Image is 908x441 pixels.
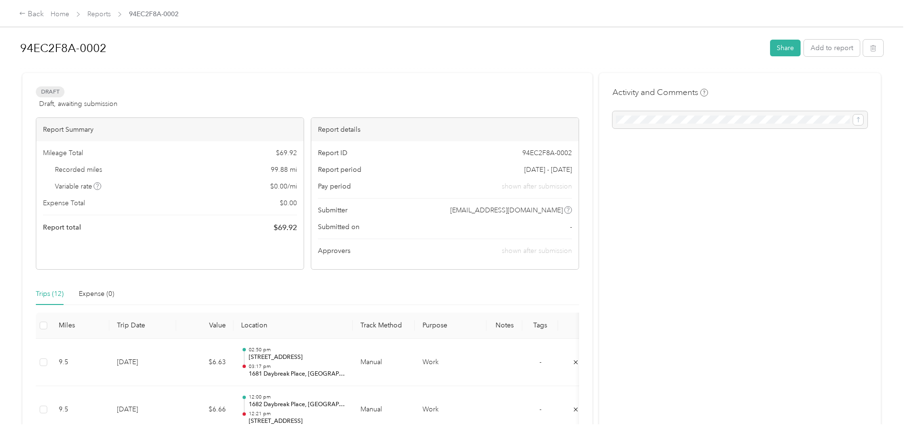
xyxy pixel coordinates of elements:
td: Manual [353,339,415,387]
span: Recorded miles [55,165,102,175]
th: Track Method [353,313,415,339]
p: 12:21 pm [249,410,345,417]
span: Submitter [318,205,348,215]
span: Mileage Total [43,148,83,158]
td: [DATE] [109,386,176,434]
h1: 94EC2F8A-0002 [20,37,763,60]
td: 9.5 [51,339,109,387]
span: Expense Total [43,198,85,208]
p: 1681 Daybreak Place, [GEOGRAPHIC_DATA] [249,370,345,378]
div: Report Summary [36,118,304,141]
td: Manual [353,386,415,434]
p: [STREET_ADDRESS] [249,353,345,362]
div: Trips (12) [36,289,63,299]
th: Purpose [415,313,486,339]
span: - [570,222,572,232]
span: $ 0.00 / mi [270,181,297,191]
a: Reports [87,10,111,18]
p: [STREET_ADDRESS] [249,417,345,426]
span: 99.88 mi [271,165,297,175]
span: $ 69.92 [276,148,297,158]
td: $6.63 [176,339,233,387]
p: 12:00 pm [249,394,345,400]
span: Report total [43,222,81,232]
th: Notes [486,313,522,339]
div: Back [19,9,44,20]
h4: Activity and Comments [612,86,708,98]
td: Work [415,386,486,434]
span: - [539,358,541,366]
p: 02:50 pm [249,346,345,353]
th: Miles [51,313,109,339]
div: Expense (0) [79,289,114,299]
a: Home [51,10,69,18]
span: Pay period [318,181,351,191]
span: [EMAIL_ADDRESS][DOMAIN_NAME] [450,205,563,215]
iframe: Everlance-gr Chat Button Frame [855,388,908,441]
div: Report details [311,118,579,141]
span: Report ID [318,148,348,158]
span: - [539,405,541,413]
button: Add to report [804,40,860,56]
td: Work [415,339,486,387]
span: Submitted on [318,222,359,232]
td: [DATE] [109,339,176,387]
span: [DATE] - [DATE] [524,165,572,175]
span: $ 0.00 [280,198,297,208]
td: $6.66 [176,386,233,434]
span: shown after submission [502,181,572,191]
span: Variable rate [55,181,102,191]
th: Location [233,313,353,339]
span: 94EC2F8A-0002 [522,148,572,158]
span: Draft [36,86,64,97]
span: Draft, awaiting submission [39,99,117,109]
button: Share [770,40,801,56]
span: shown after submission [502,247,572,255]
th: Tags [522,313,558,339]
th: Value [176,313,233,339]
p: 1682 Daybreak Place, [GEOGRAPHIC_DATA] [249,400,345,409]
th: Trip Date [109,313,176,339]
span: Approvers [318,246,350,256]
span: Report period [318,165,361,175]
span: 94EC2F8A-0002 [129,9,179,19]
p: 03:17 pm [249,363,345,370]
td: 9.5 [51,386,109,434]
span: $ 69.92 [274,222,297,233]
